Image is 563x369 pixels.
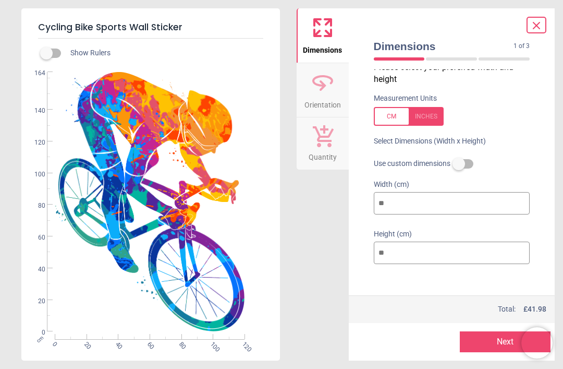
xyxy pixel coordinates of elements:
button: Orientation [297,63,349,117]
span: Dimensions [303,40,342,56]
iframe: Brevo live chat [521,327,553,359]
span: 80 [177,340,183,347]
span: 120 [240,340,247,347]
span: cm [35,335,45,344]
span: 1 of 3 [513,42,530,51]
span: 20 [26,297,45,306]
label: Measurement Units [374,93,437,104]
label: Select Dimensions (Width x Height) [365,136,486,147]
span: 80 [26,201,45,210]
span: 0 [50,340,57,347]
span: Use custom dimensions [374,159,450,169]
button: Next [460,331,550,352]
span: 20 [82,340,89,347]
span: 41.98 [528,305,546,313]
span: 40 [26,265,45,274]
span: 40 [113,340,120,347]
span: 164 [26,69,45,78]
p: Please select your preferred width and height [374,62,538,85]
h5: Cycling Bike Sports Wall Sticker [38,17,263,39]
button: Quantity [297,117,349,170]
label: Width (cm) [374,180,530,190]
label: Height (cm) [374,229,530,240]
span: 60 [26,233,45,242]
span: Orientation [304,95,341,111]
span: 100 [26,170,45,179]
span: 0 [26,328,45,337]
span: Dimensions [374,39,514,54]
span: Quantity [309,147,337,163]
div: Total: [373,304,547,315]
span: 120 [26,138,45,147]
span: 140 [26,106,45,115]
span: 60 [145,340,152,347]
span: £ [523,304,546,315]
span: 100 [208,340,215,347]
button: Dimensions [297,8,349,63]
div: Show Rulers [46,47,280,59]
